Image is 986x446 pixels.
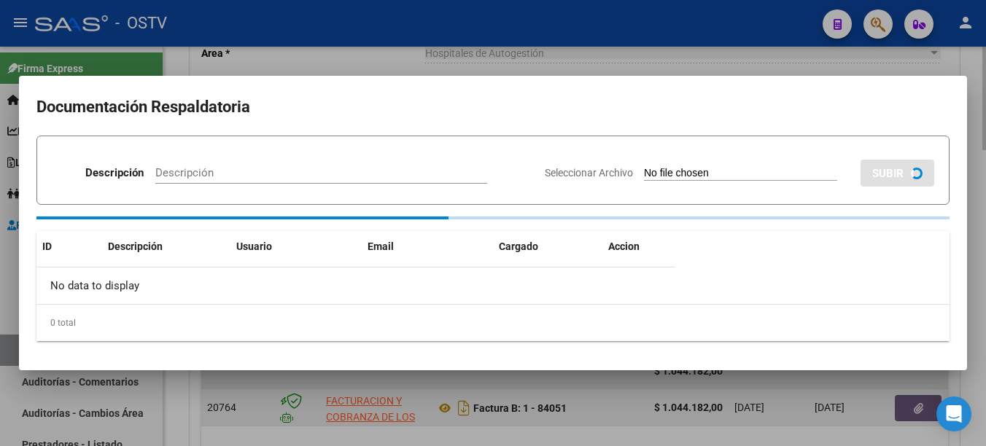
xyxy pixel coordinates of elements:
span: Cargado [499,240,538,252]
span: Descripción [108,240,163,252]
div: 0 total [36,305,950,341]
span: Email [368,240,394,252]
datatable-header-cell: Cargado [493,231,602,262]
datatable-header-cell: Email [362,231,493,262]
datatable-header-cell: Descripción [102,231,230,262]
span: Seleccionar Archivo [545,167,633,179]
datatable-header-cell: Accion [602,231,675,262]
span: Usuario [236,240,272,252]
div: Open Intercom Messenger [936,396,971,431]
div: No data to display [36,267,675,304]
h2: Documentación Respaldatoria [36,93,950,121]
datatable-header-cell: Usuario [230,231,362,262]
button: SUBIR [861,160,934,187]
span: Accion [608,240,640,252]
datatable-header-cell: ID [36,231,102,262]
p: Descripción [85,165,144,181]
span: SUBIR [872,167,904,180]
span: ID [42,240,52,252]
